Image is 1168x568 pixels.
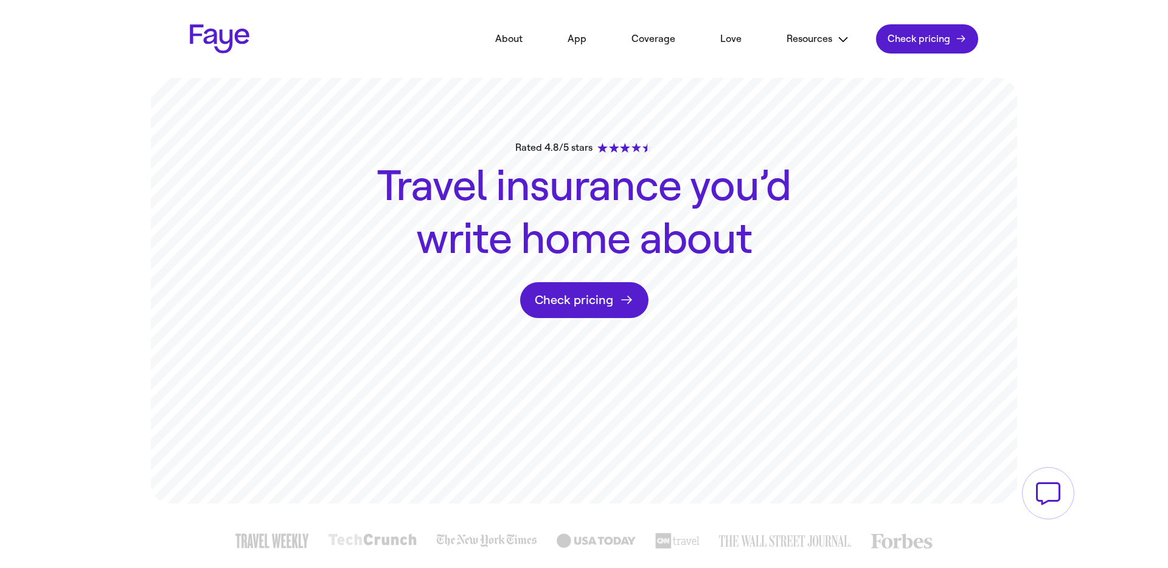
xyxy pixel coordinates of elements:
[365,160,803,266] h1: Travel insurance you’d write home about
[549,26,605,52] a: App
[876,24,978,54] a: Check pricing
[520,282,648,318] a: Check pricing
[702,26,760,52] a: Love
[190,24,249,54] a: Faye Logo
[768,26,867,53] button: Resources
[515,140,652,155] div: Rated 4.8/5 stars
[1158,558,1158,558] button: Chat Support
[613,26,693,52] a: Coverage
[477,26,541,52] a: About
